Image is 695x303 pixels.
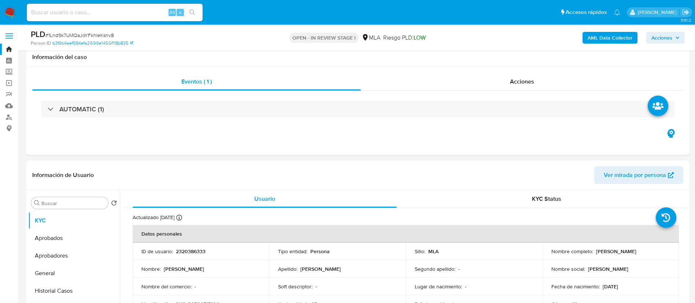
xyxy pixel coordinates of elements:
[45,32,114,39] span: # 1Lnd9k7uMQaJoYFkhleKsnv8
[52,40,133,47] a: b3f9b4eef984efa2699e1456f118b835
[682,8,690,16] a: Salir
[300,266,341,272] p: [PERSON_NAME]
[141,266,161,272] p: Nombre :
[646,32,685,44] button: Acciones
[588,266,628,272] p: [PERSON_NAME]
[27,8,203,17] input: Buscar usuario o caso...
[254,195,275,203] span: Usuario
[28,229,120,247] button: Aprobados
[415,283,462,290] p: Lugar de nacimiento :
[415,248,425,255] p: Sitio :
[414,33,426,42] span: LOW
[278,266,297,272] p: Apellido :
[458,266,460,272] p: -
[510,77,534,86] span: Acciones
[614,9,620,15] a: Notificaciones
[41,101,674,118] div: AUTOMATIC (1)
[32,171,94,179] h1: Información de Usuario
[28,212,120,229] button: KYC
[195,283,196,290] p: -
[28,265,120,282] button: General
[596,248,636,255] p: [PERSON_NAME]
[278,283,313,290] p: Soft descriptor :
[594,166,683,184] button: Ver mirada por persona
[551,248,593,255] p: Nombre completo :
[141,283,192,290] p: Nombre del comercio :
[34,200,40,206] button: Buscar
[428,248,439,255] p: MLA
[111,200,117,208] button: Volver al orden por defecto
[41,200,105,207] input: Buscar
[164,266,204,272] p: [PERSON_NAME]
[383,34,426,42] span: Riesgo PLD:
[32,53,683,61] h1: Información del caso
[465,283,466,290] p: -
[604,166,666,184] span: Ver mirada por persona
[176,248,206,255] p: 2320386333
[185,7,200,18] button: search-icon
[551,266,585,272] p: Nombre social :
[181,77,212,86] span: Eventos ( 1 )
[583,32,637,44] button: AML Data Collector
[289,33,359,43] p: OPEN - IN REVIEW STAGE I
[638,9,679,16] p: maria.acosta@mercadolibre.com
[315,283,317,290] p: -
[603,283,618,290] p: [DATE]
[28,282,120,300] button: Historial Casos
[551,283,600,290] p: Fecha de nacimiento :
[31,40,51,47] b: Person ID
[651,32,672,44] span: Acciones
[133,214,174,221] p: Actualizado [DATE]
[566,8,607,16] span: Accesos rápidos
[179,9,181,16] span: s
[588,32,632,44] b: AML Data Collector
[310,248,330,255] p: Persona
[532,195,561,203] span: KYC Status
[28,247,120,265] button: Aprobadores
[133,225,679,243] th: Datos personales
[169,9,175,16] span: Alt
[278,248,307,255] p: Tipo entidad :
[31,28,45,40] b: PLD
[141,248,173,255] p: ID de usuario :
[59,105,104,113] h3: AUTOMATIC (1)
[362,34,380,42] div: MLA
[415,266,455,272] p: Segundo apellido :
